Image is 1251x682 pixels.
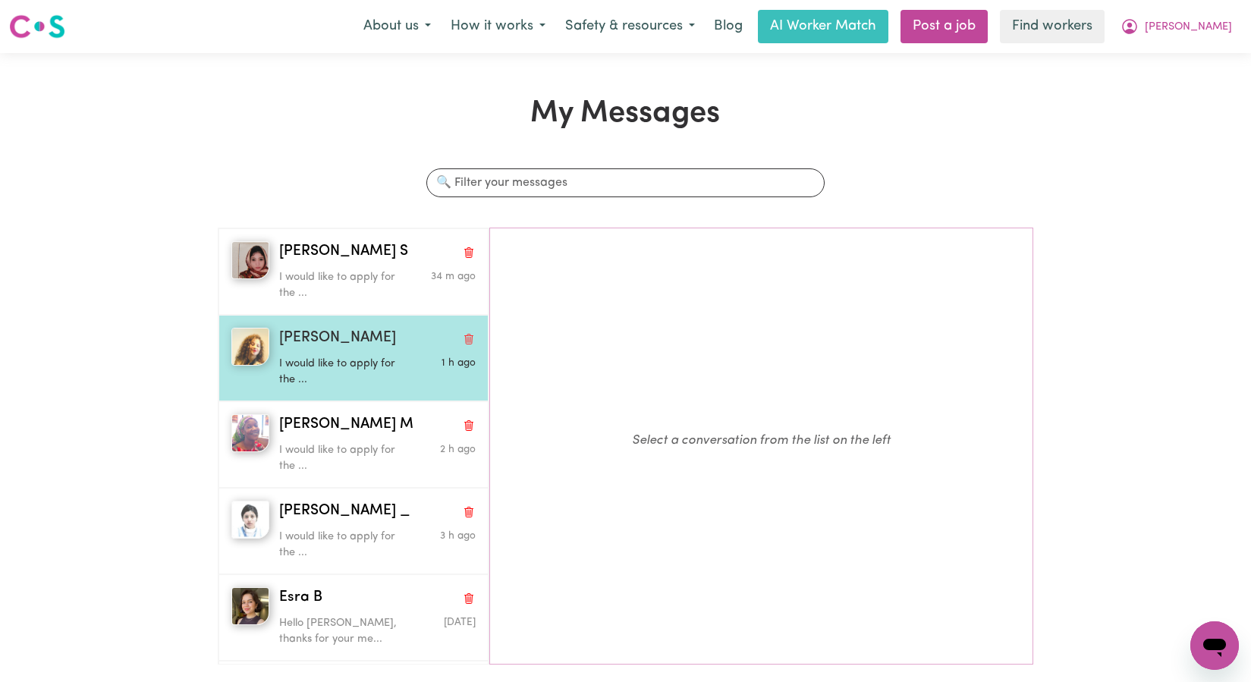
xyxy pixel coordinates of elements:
p: I would like to apply for the ... [279,442,410,475]
img: Esra B [231,587,269,625]
a: AI Worker Match [758,10,888,43]
button: Delete conversation [462,415,476,435]
button: Safety & resources [555,11,705,42]
span: [PERSON_NAME] [279,328,396,350]
button: Delete conversation [462,242,476,262]
a: Post a job [901,10,988,43]
a: Blog [705,10,752,43]
span: [PERSON_NAME] S [279,241,408,263]
span: [PERSON_NAME] _ [279,501,410,523]
h1: My Messages [218,96,1033,132]
img: Jazz Davies [231,328,269,366]
span: [PERSON_NAME] M [279,414,413,436]
button: Esra BEsra BDelete conversationHello [PERSON_NAME], thanks for your me...Message sent on Septembe... [218,574,489,661]
iframe: Button to launch messaging window [1190,621,1239,670]
a: Careseekers logo [9,9,65,44]
p: I would like to apply for the ... [279,529,410,561]
em: Select a conversation from the list on the left [632,434,891,447]
button: Delete conversation [462,328,476,348]
button: Sapna _[PERSON_NAME] _Delete conversationI would like to apply for the ...Message sent on Septemb... [218,488,489,574]
span: Message sent on September 4, 2025 [444,618,476,627]
span: Message sent on September 3, 2025 [431,272,476,281]
button: Delete conversation [462,588,476,608]
a: Find workers [1000,10,1105,43]
button: Abair M[PERSON_NAME] MDelete conversationI would like to apply for the ...Message sent on Septemb... [218,401,489,488]
span: [PERSON_NAME] [1145,19,1232,36]
button: My Account [1111,11,1242,42]
img: Amandeep S [231,241,269,279]
button: Amandeep S[PERSON_NAME] SDelete conversationI would like to apply for the ...Message sent on Sept... [218,228,489,315]
span: Message sent on September 3, 2025 [440,445,476,454]
p: Hello [PERSON_NAME], thanks for your me... [279,615,410,648]
button: About us [354,11,441,42]
button: Jazz Davies [PERSON_NAME]Delete conversationI would like to apply for the ...Message sent on Sept... [218,315,489,401]
img: Sapna _ [231,501,269,539]
img: Abair M [231,414,269,452]
p: I would like to apply for the ... [279,269,410,302]
button: How it works [441,11,555,42]
span: Message sent on September 3, 2025 [440,531,476,541]
span: Message sent on September 3, 2025 [442,358,476,368]
span: Esra B [279,587,322,609]
button: Delete conversation [462,501,476,521]
img: Careseekers logo [9,13,65,40]
input: 🔍 Filter your messages [426,168,825,197]
p: I would like to apply for the ... [279,356,410,388]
